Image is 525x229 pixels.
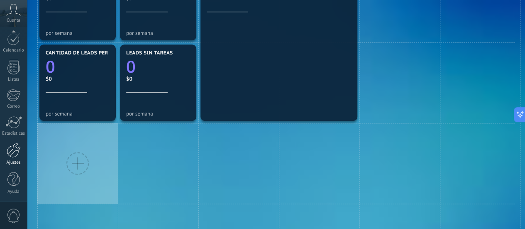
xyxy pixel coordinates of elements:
[2,189,26,195] div: Ayuda
[46,75,110,82] div: $0
[126,30,190,36] div: por semana
[126,50,173,56] span: Leads sin tareas
[126,75,190,82] div: $0
[2,48,26,53] div: Calendario
[46,55,55,78] text: 0
[2,131,26,136] div: Estadísticas
[2,104,26,109] div: Correo
[46,50,125,56] span: Cantidad de leads perdidos
[2,160,26,165] div: Ajustes
[126,55,136,78] text: 0
[126,111,190,117] div: por semana
[46,30,110,36] div: por semana
[46,111,110,117] div: por semana
[46,55,110,78] a: 0
[7,18,20,23] span: Cuenta
[2,77,26,82] div: Listas
[126,55,190,78] a: 0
